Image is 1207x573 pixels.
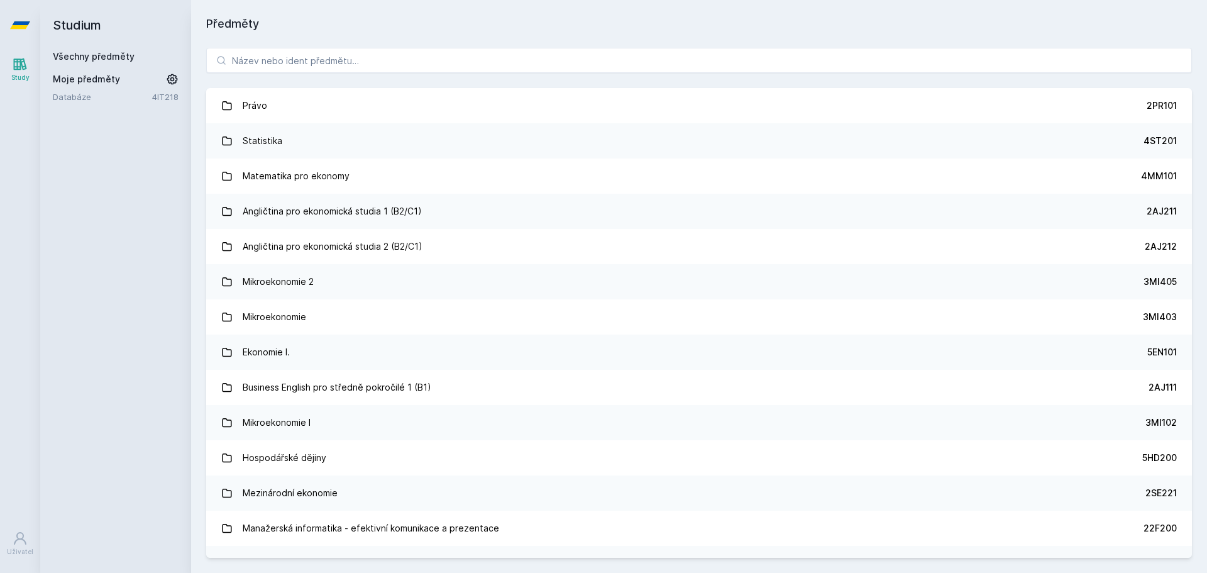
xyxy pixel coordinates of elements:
div: Study [11,73,30,82]
div: 4ST201 [1144,135,1177,147]
a: Angličtina pro ekonomická studia 1 (B2/C1) 2AJ211 [206,194,1192,229]
div: Statistika [243,128,282,153]
div: Mikroekonomie I [243,410,311,435]
div: 3MI403 [1143,311,1177,323]
input: Název nebo ident předmětu… [206,48,1192,73]
div: 2AJ111 [1149,381,1177,394]
a: Všechny předměty [53,51,135,62]
div: Matematika pro ekonomy [243,164,350,189]
a: Mikroekonomie 2 3MI405 [206,264,1192,299]
h1: Předměty [206,15,1192,33]
div: 2AJ212 [1145,240,1177,253]
div: 3MI405 [1144,275,1177,288]
div: Hospodářské dějiny [243,445,326,470]
a: Matematika pro ekonomy 4MM101 [206,159,1192,194]
a: Mikroekonomie 3MI403 [206,299,1192,335]
div: Ekonomie I. [243,340,290,365]
div: Mikroekonomie 2 [243,269,314,294]
div: Mikroekonomie [243,304,306,330]
a: Mikroekonomie I 3MI102 [206,405,1192,440]
a: Uživatel [3,525,38,563]
span: Moje předměty [53,73,120,86]
div: 22F200 [1144,522,1177,535]
div: Angličtina pro ekonomická studia 1 (B2/C1) [243,199,422,224]
div: Angličtina pro ekonomická studia 2 (B2/C1) [243,234,422,259]
div: 2AJ211 [1147,205,1177,218]
a: Angličtina pro ekonomická studia 2 (B2/C1) 2AJ212 [206,229,1192,264]
a: Hospodářské dějiny 5HD200 [206,440,1192,476]
div: 5EN101 [1147,346,1177,359]
div: Manažerská informatika - efektivní komunikace a prezentace [243,516,499,541]
a: Právo 2PR101 [206,88,1192,123]
div: 3MI102 [1145,416,1177,429]
a: Ekonomie I. 5EN101 [206,335,1192,370]
div: Uživatel [7,547,33,557]
a: Study [3,50,38,89]
div: 4MM101 [1141,170,1177,182]
div: 2SE221 [1145,487,1177,499]
a: Mezinárodní ekonomie 2SE221 [206,476,1192,511]
a: Statistika 4ST201 [206,123,1192,159]
div: Právo [243,93,267,118]
div: 5HD200 [1142,452,1177,464]
a: Manažerská informatika - efektivní komunikace a prezentace 22F200 [206,511,1192,546]
div: Mezinárodní ekonomie [243,481,338,506]
div: Business English pro středně pokročilé 1 (B1) [243,375,431,400]
a: Business English pro středně pokročilé 1 (B1) 2AJ111 [206,370,1192,405]
a: Databáze [53,91,152,103]
div: 1FU201 [1147,557,1177,570]
div: 2PR101 [1147,99,1177,112]
a: 4IT218 [152,92,179,102]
